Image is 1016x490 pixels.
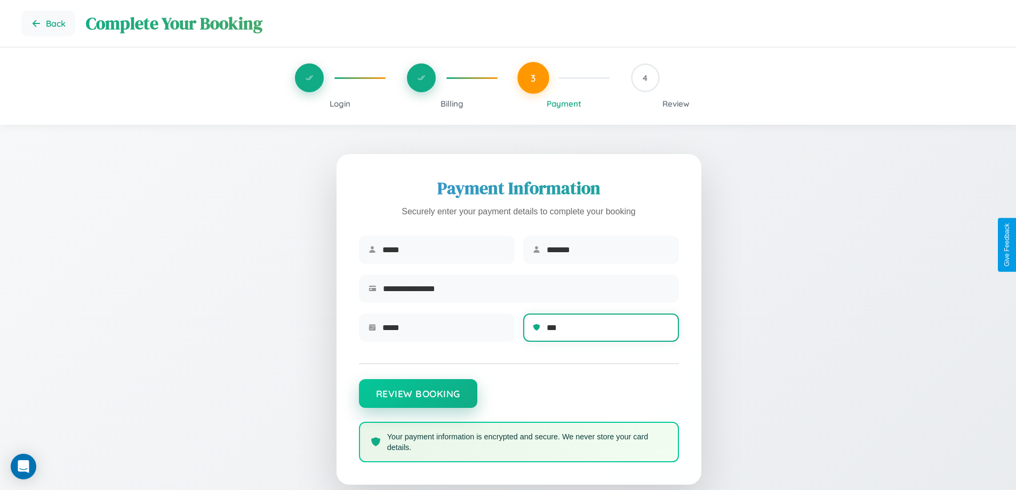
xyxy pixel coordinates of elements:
span: Billing [441,99,463,109]
span: 3 [531,72,536,84]
span: Payment [547,99,581,109]
p: Securely enter your payment details to complete your booking [359,204,679,220]
button: Go back [21,11,75,36]
span: Login [330,99,350,109]
div: Open Intercom Messenger [11,454,36,479]
span: 4 [643,73,647,83]
div: Give Feedback [1003,223,1011,267]
button: Review Booking [359,379,477,408]
span: Review [662,99,690,109]
h1: Complete Your Booking [86,12,995,35]
p: Your payment information is encrypted and secure. We never store your card details. [387,431,667,453]
h2: Payment Information [359,176,679,200]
